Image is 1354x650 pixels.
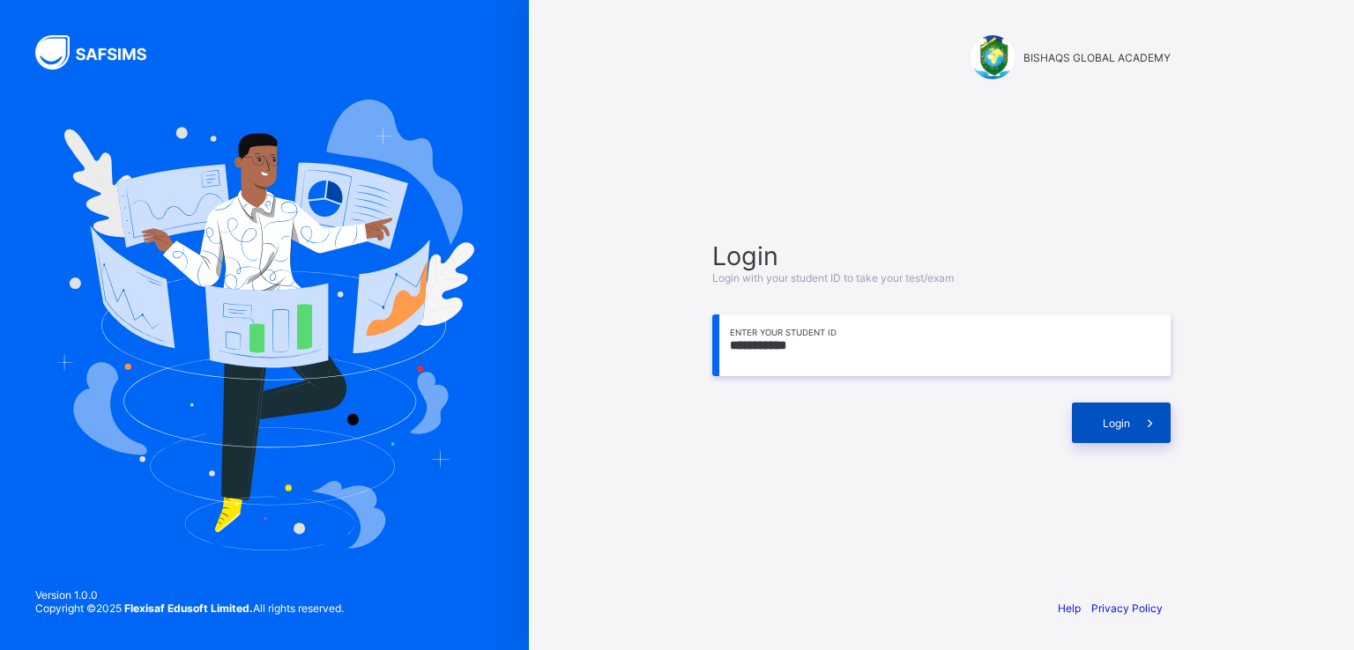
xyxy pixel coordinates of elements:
span: Login [1103,417,1130,430]
a: Privacy Policy [1091,602,1163,615]
span: BISHAQS GLOBAL ACADEMY [1023,51,1171,64]
span: Login with your student ID to take your test/exam [712,271,954,284]
a: Help [1058,602,1081,615]
img: SAFSIMS Logo [35,35,167,70]
strong: Flexisaf Edusoft Limited. [124,602,253,615]
span: Version 1.0.0 [35,588,344,602]
span: Login [712,240,1171,271]
span: Copyright © 2025 All rights reserved. [35,602,344,615]
img: Hero Image [55,100,474,550]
